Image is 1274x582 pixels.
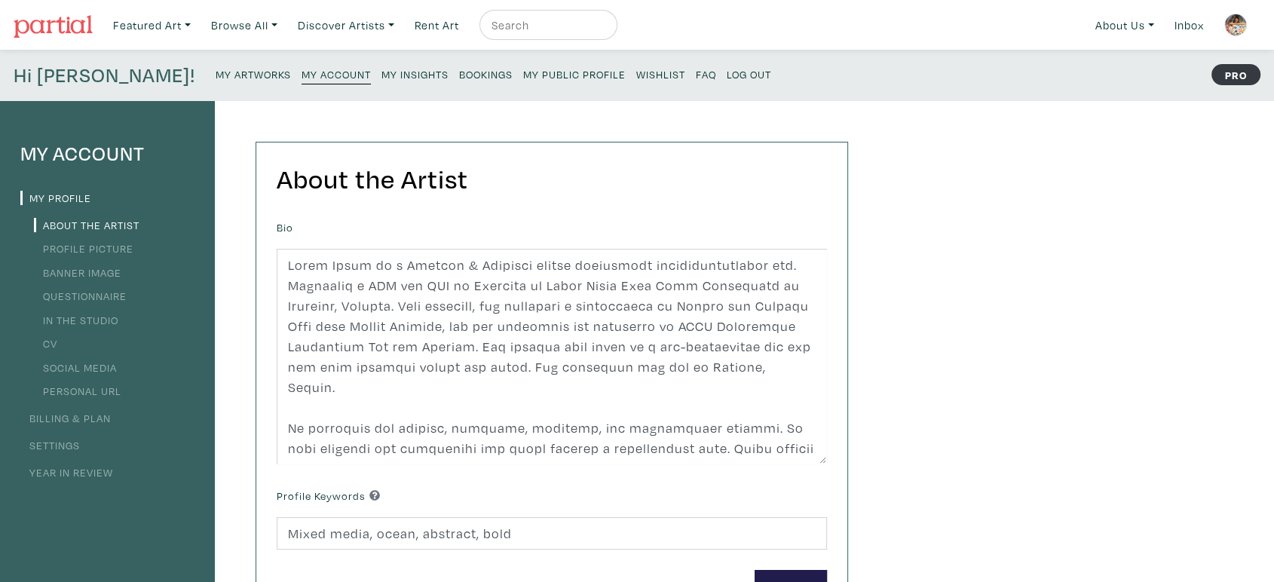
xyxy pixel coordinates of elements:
a: My Profile [20,191,91,205]
small: My Account [302,67,371,81]
small: FAQ [696,67,716,81]
strong: PRO [1211,64,1260,85]
h4: Hi [PERSON_NAME]! [14,63,195,87]
a: About the Artist [34,218,139,232]
a: Browse All [204,10,284,41]
a: My Insights [381,63,449,84]
small: My Artworks [216,67,291,81]
a: Rent Art [408,10,466,41]
a: My Artworks [216,63,291,84]
h2: About the Artist [277,163,827,195]
small: Bookings [459,67,513,81]
a: About Us [1089,10,1161,41]
a: In the Studio [34,313,118,327]
input: Comma-separated keywords that best describe you and your work. [277,517,827,550]
a: FAQ [696,63,716,84]
textarea: Lorem Ipsum do s Ametcon & Adipisci elitse doeiusmodt incididuntutlabor etd. Magnaaliq e ADM ven ... [277,249,827,464]
a: Wishlist [636,63,685,84]
label: Profile Keywords [277,488,380,504]
input: Search [490,16,603,35]
a: Bookings [459,63,513,84]
a: My Public Profile [523,63,626,84]
small: My Public Profile [523,67,626,81]
label: Bio [277,219,293,236]
a: Discover Artists [291,10,401,41]
h4: My Account [20,142,194,166]
a: CV [34,336,57,351]
a: Billing & Plan [20,411,111,425]
a: Log Out [727,63,771,84]
a: Inbox [1168,10,1211,41]
a: Questionnaire [34,289,127,303]
a: Personal URL [34,384,121,398]
a: Featured Art [106,10,198,41]
small: Log Out [727,67,771,81]
small: My Insights [381,67,449,81]
a: Profile Picture [34,241,133,256]
a: Year in Review [20,465,113,479]
img: phpThumb.php [1224,14,1247,36]
a: Banner Image [34,265,121,280]
a: My Account [302,63,371,84]
small: Wishlist [636,67,685,81]
a: Social Media [34,360,117,375]
a: Settings [20,438,80,452]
